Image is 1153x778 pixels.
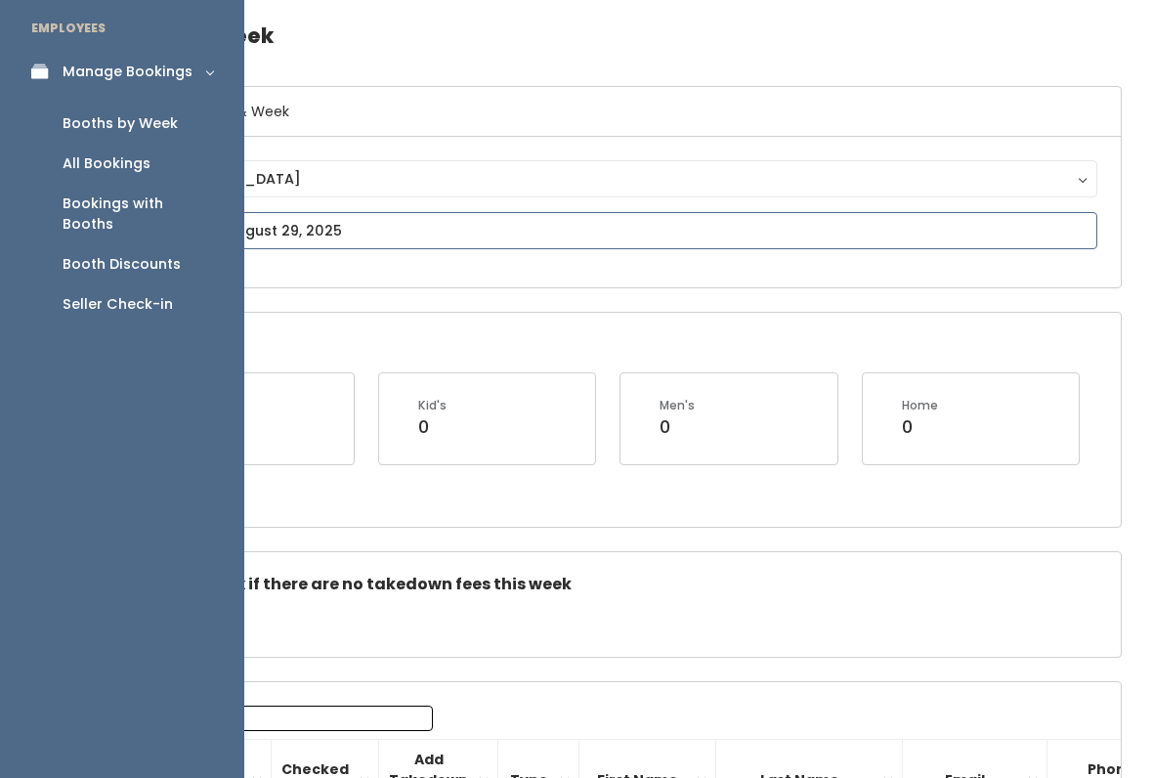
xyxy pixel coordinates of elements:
[902,414,938,440] div: 0
[143,168,1079,190] div: [GEOGRAPHIC_DATA]
[63,62,192,82] div: Manage Bookings
[112,706,433,731] label: Search:
[124,576,1097,593] h5: Check this box if there are no takedown fees this week
[63,194,213,235] div: Bookings with Booths
[660,397,695,414] div: Men's
[124,212,1097,249] input: August 23 - August 29, 2025
[63,113,178,134] div: Booths by Week
[63,254,181,275] div: Booth Discounts
[902,397,938,414] div: Home
[124,160,1097,197] button: [GEOGRAPHIC_DATA]
[63,294,173,315] div: Seller Check-in
[418,414,447,440] div: 0
[100,9,1122,63] h4: Booths by Week
[184,706,433,731] input: Search:
[660,414,695,440] div: 0
[63,153,150,174] div: All Bookings
[418,397,447,414] div: Kid's
[101,87,1121,137] h6: Select Location & Week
